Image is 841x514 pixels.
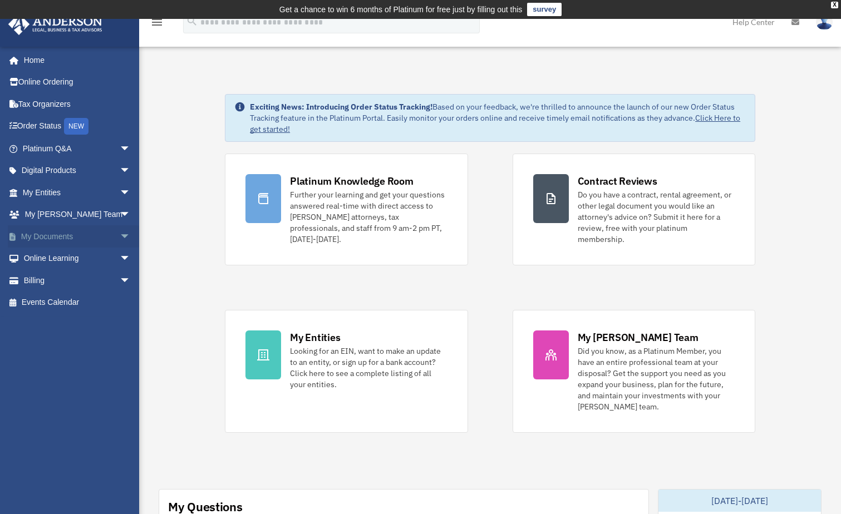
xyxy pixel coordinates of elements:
span: arrow_drop_down [120,204,142,226]
div: Platinum Knowledge Room [290,174,414,188]
a: Contract Reviews Do you have a contract, rental agreement, or other legal document you would like... [513,154,755,265]
div: My Entities [290,330,340,344]
span: arrow_drop_down [120,160,142,182]
span: arrow_drop_down [120,269,142,292]
a: Events Calendar [8,291,147,314]
a: Tax Organizers [8,93,147,115]
div: Looking for an EIN, want to make an update to an entity, or sign up for a bank account? Click her... [290,345,447,390]
a: survey [527,3,562,16]
span: arrow_drop_down [120,137,142,160]
strong: Exciting News: Introducing Order Status Tracking! [250,102,432,112]
div: Based on your feedback, we're thrilled to announce the launch of our new Order Status Tracking fe... [250,101,746,135]
span: arrow_drop_down [120,248,142,270]
div: Get a chance to win 6 months of Platinum for free just by filling out this [279,3,523,16]
a: My Entitiesarrow_drop_down [8,181,147,204]
span: arrow_drop_down [120,225,142,248]
a: My Documentsarrow_drop_down [8,225,147,248]
div: My [PERSON_NAME] Team [578,330,699,344]
a: Online Ordering [8,71,147,93]
div: Contract Reviews [578,174,657,188]
div: Did you know, as a Platinum Member, you have an entire professional team at your disposal? Get th... [578,345,735,412]
a: Platinum Knowledge Room Further your learning and get your questions answered real-time with dire... [225,154,468,265]
div: [DATE]-[DATE] [658,490,821,512]
a: Platinum Q&Aarrow_drop_down [8,137,147,160]
div: Further your learning and get your questions answered real-time with direct access to [PERSON_NAM... [290,189,447,245]
a: My [PERSON_NAME] Teamarrow_drop_down [8,204,147,226]
a: Order StatusNEW [8,115,147,138]
i: search [186,15,198,27]
a: My [PERSON_NAME] Team Did you know, as a Platinum Member, you have an entire professional team at... [513,310,755,433]
img: User Pic [816,14,833,30]
i: menu [150,16,164,29]
img: Anderson Advisors Platinum Portal [5,13,106,35]
span: arrow_drop_down [120,181,142,204]
div: NEW [64,118,88,135]
a: Online Learningarrow_drop_down [8,248,147,270]
a: Click Here to get started! [250,113,740,134]
div: Do you have a contract, rental agreement, or other legal document you would like an attorney's ad... [578,189,735,245]
a: Home [8,49,142,71]
a: My Entities Looking for an EIN, want to make an update to an entity, or sign up for a bank accoun... [225,310,468,433]
a: menu [150,19,164,29]
div: close [831,2,838,8]
a: Billingarrow_drop_down [8,269,147,291]
a: Digital Productsarrow_drop_down [8,160,147,182]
